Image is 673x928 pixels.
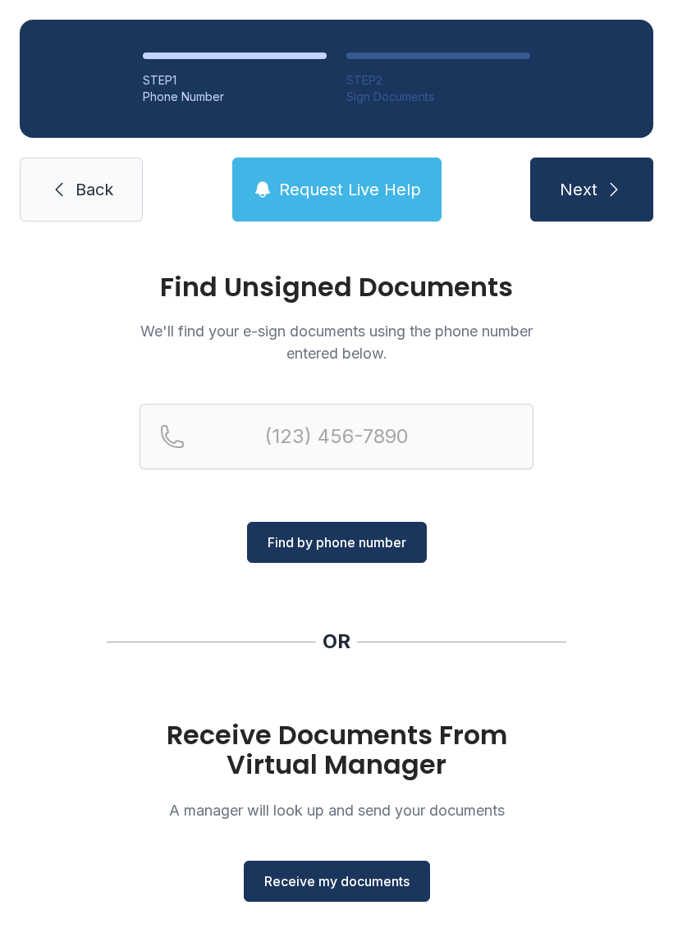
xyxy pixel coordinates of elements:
[140,720,533,779] h1: Receive Documents From Virtual Manager
[140,404,533,469] input: Reservation phone number
[76,178,113,201] span: Back
[143,72,327,89] div: STEP 1
[268,533,406,552] span: Find by phone number
[323,629,350,655] div: OR
[560,178,597,201] span: Next
[279,178,421,201] span: Request Live Help
[140,320,533,364] p: We'll find your e-sign documents using the phone number entered below.
[264,871,410,891] span: Receive my documents
[140,274,533,300] h1: Find Unsigned Documents
[346,89,530,105] div: Sign Documents
[140,799,533,821] p: A manager will look up and send your documents
[143,89,327,105] div: Phone Number
[346,72,530,89] div: STEP 2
